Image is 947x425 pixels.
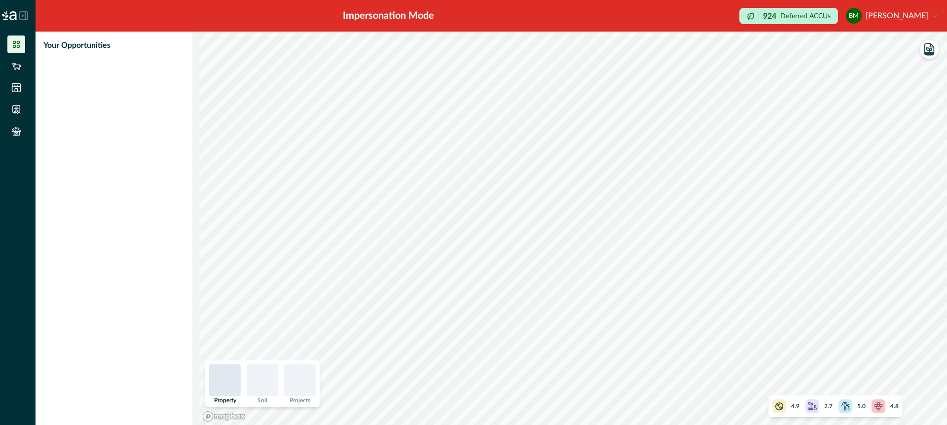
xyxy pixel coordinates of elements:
p: 4.9 [791,402,800,411]
p: 5.0 [857,402,866,411]
p: 4.8 [890,402,899,411]
p: Soil [257,397,267,403]
img: Logo [2,11,17,20]
p: 924 [763,12,776,20]
p: Projects [290,397,310,403]
p: 2.7 [824,402,833,411]
p: Deferred ACCUs [780,12,831,20]
p: Your Opportunities [43,39,110,51]
button: bill marriott[PERSON_NAME] [846,4,937,28]
p: Property [214,397,236,403]
a: Mapbox logo [202,411,246,422]
div: Impersonation Mode [343,8,434,23]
